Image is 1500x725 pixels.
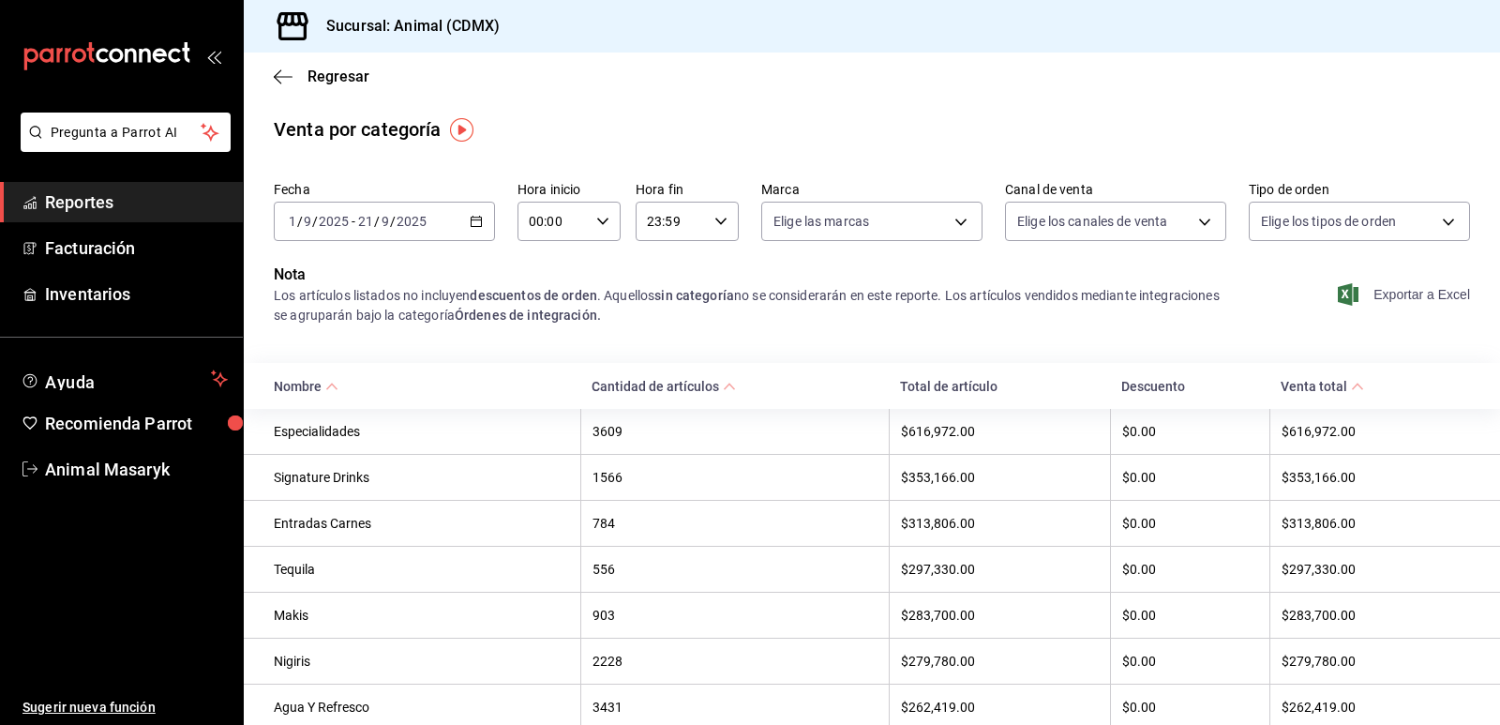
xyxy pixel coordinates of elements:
div: $616,972.00 [901,424,1099,439]
button: Regresar [274,68,369,85]
label: Fecha [274,183,495,196]
label: Marca [761,183,982,196]
input: ---- [396,214,427,229]
span: Regresar [307,68,369,85]
div: $0.00 [1122,608,1258,623]
div: Total de artículo [900,379,1099,394]
input: -- [357,214,374,229]
div: $0.00 [1122,470,1258,485]
label: Hora inicio [517,183,621,196]
input: -- [288,214,297,229]
div: $262,419.00 [1282,700,1470,715]
span: Cantidad de artículos [592,379,736,394]
div: $279,780.00 [901,654,1099,669]
span: Facturación [45,235,228,261]
span: / [297,214,303,229]
p: Nota [274,264,1226,286]
div: $353,166.00 [901,470,1099,485]
label: Hora fin [636,183,739,196]
div: $616,972.00 [1282,424,1470,439]
div: $262,419.00 [901,700,1099,715]
span: Sugerir nueva función [22,698,228,717]
div: $283,700.00 [901,608,1099,623]
h3: Sucursal: Animal (CDMX) [311,15,500,38]
div: 1566 [592,470,877,485]
span: / [374,214,380,229]
div: 556 [592,562,877,577]
img: Tooltip marker [450,118,473,142]
div: $297,330.00 [901,562,1099,577]
input: -- [381,214,390,229]
a: Pregunta a Parrot AI [13,136,231,156]
strong: descuentos de orden [470,288,597,303]
input: ---- [318,214,350,229]
div: $279,780.00 [1282,654,1470,669]
div: Nigiris [274,654,569,669]
div: Agua Y Refresco [274,700,569,715]
span: / [312,214,318,229]
div: $0.00 [1122,562,1258,577]
div: $0.00 [1122,516,1258,531]
span: / [390,214,396,229]
span: Elige las marcas [773,212,869,231]
div: 3431 [592,700,877,715]
label: Canal de venta [1005,183,1226,196]
span: Nombre [274,379,338,394]
div: $283,700.00 [1282,608,1470,623]
div: Nombre [274,379,322,394]
button: open_drawer_menu [206,49,221,64]
div: 784 [592,516,877,531]
span: Inventarios [45,281,228,307]
div: $0.00 [1122,424,1258,439]
strong: Órdenes de integración. [455,308,601,323]
div: Cantidad de artículos [592,379,719,394]
span: Ayuda [45,368,203,390]
div: Descuento [1121,379,1258,394]
label: Tipo de orden [1249,183,1470,196]
div: Makis [274,608,569,623]
div: $0.00 [1122,654,1258,669]
div: $0.00 [1122,700,1258,715]
div: Entradas Carnes [274,516,569,531]
div: Tequila [274,562,569,577]
div: $297,330.00 [1282,562,1470,577]
button: Pregunta a Parrot AI [21,113,231,152]
div: Venta total [1281,379,1347,394]
div: Venta por categoría [274,115,442,143]
div: $313,806.00 [1282,516,1470,531]
div: $313,806.00 [901,516,1099,531]
span: Reportes [45,189,228,215]
span: Elige los canales de venta [1017,212,1167,231]
span: Animal Masaryk [45,457,228,482]
div: 903 [592,608,877,623]
div: 3609 [592,424,877,439]
span: Recomienda Parrot [45,411,228,436]
input: -- [303,214,312,229]
button: Exportar a Excel [1342,283,1470,306]
span: Pregunta a Parrot AI [51,123,202,143]
div: Los artículos listados no incluyen . Aquellos no se considerarán en este reporte. Los artículos v... [274,286,1226,325]
span: Venta total [1281,379,1364,394]
div: 2228 [592,654,877,669]
div: Signature Drinks [274,470,569,485]
span: Elige los tipos de orden [1261,212,1396,231]
span: - [352,214,355,229]
strong: sin categoría [654,288,734,303]
div: $353,166.00 [1282,470,1470,485]
div: Especialidades [274,424,569,439]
